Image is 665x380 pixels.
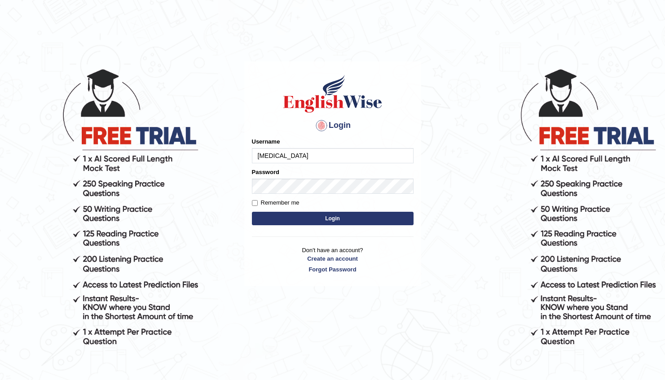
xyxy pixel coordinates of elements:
[252,200,258,206] input: Remember me
[252,246,414,274] p: Don't have an account?
[252,198,299,207] label: Remember me
[252,212,414,225] button: Login
[252,168,279,176] label: Password
[252,265,414,274] a: Forgot Password
[282,74,384,114] img: Logo of English Wise sign in for intelligent practice with AI
[252,118,414,133] h4: Login
[252,254,414,263] a: Create an account
[252,137,280,146] label: Username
